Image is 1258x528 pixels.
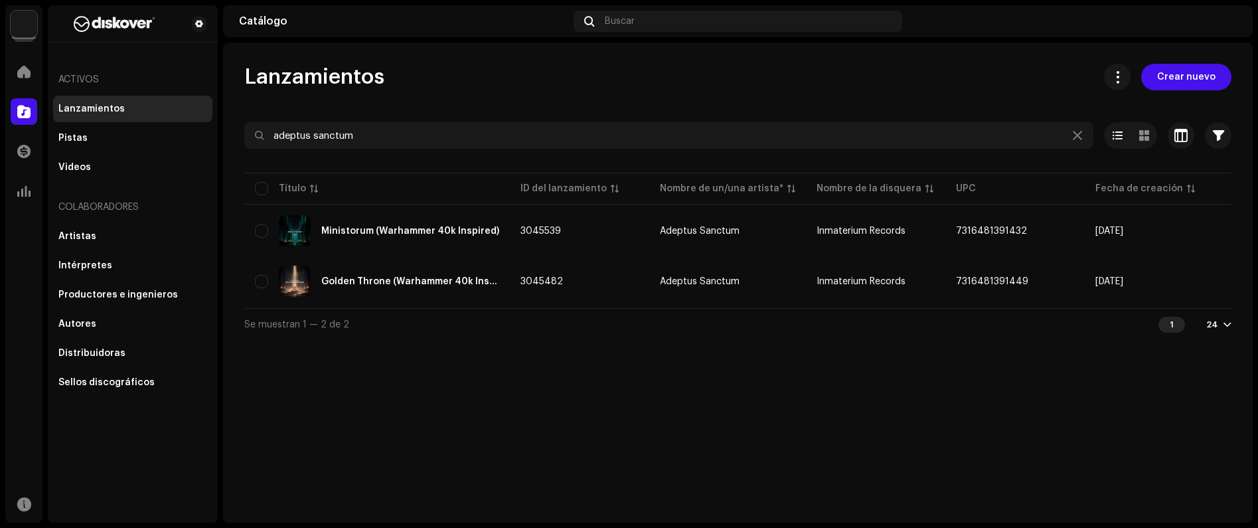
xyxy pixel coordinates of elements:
[53,369,212,396] re-m-nav-item: Sellos discográficos
[660,226,795,236] span: Adeptus Sanctum
[1216,11,1237,32] img: 64330119-7c00-4796-a648-24c9ce22806e
[1158,317,1185,333] div: 1
[58,319,96,329] div: Autores
[53,311,212,337] re-m-nav-item: Autores
[520,277,563,286] span: 3045482
[11,11,37,37] img: 297a105e-aa6c-4183-9ff4-27133c00f2e2
[244,320,349,329] span: Se muestran 1 — 2 de 2
[53,64,212,96] re-a-nav-header: Activos
[605,16,635,27] span: Buscar
[660,277,795,286] span: Adeptus Sanctum
[58,104,125,114] div: Lanzamientos
[244,122,1093,149] input: Buscar
[520,226,561,236] span: 3045539
[53,154,212,181] re-m-nav-item: Videos
[58,348,125,359] div: Distribuidoras
[58,290,178,300] div: Productores e ingenieros
[956,277,1028,286] span: 7316481391449
[660,226,740,236] div: Adeptus Sanctum
[1141,64,1231,90] button: Crear nuevo
[244,64,384,90] span: Lanzamientos
[520,182,607,195] div: ID del lanzamiento
[53,191,212,223] re-a-nav-header: Colaboradores
[1095,226,1123,236] span: 6 oct 2025
[239,16,568,27] div: Catálogo
[321,277,499,286] div: Golden Throne (Warhammer 40k Inspired)
[58,133,88,143] div: Pistas
[956,226,1027,236] span: 7316481391432
[1095,182,1183,195] div: Fecha de creación
[660,182,783,195] div: Nombre de un/una artista*
[1095,277,1123,286] span: 6 oct 2025
[53,223,212,250] re-m-nav-item: Artistas
[279,266,311,298] img: 1814e914-9a6d-42a3-983f-560225372ca7
[58,162,91,173] div: Videos
[58,16,170,32] img: b627a117-4a24-417a-95e9-2d0c90689367
[58,231,96,242] div: Artistas
[817,182,921,195] div: Nombre de la disquera
[53,282,212,308] re-m-nav-item: Productores e ingenieros
[58,377,155,388] div: Sellos discográficos
[53,340,212,367] re-m-nav-item: Distribuidoras
[279,215,311,247] img: 2c1de5df-133d-4c8f-83ed-d5de976c1c40
[817,226,905,236] span: Inmaterium Records
[58,260,112,271] div: Intérpretes
[53,125,212,151] re-m-nav-item: Pistas
[660,277,740,286] div: Adeptus Sanctum
[53,96,212,122] re-m-nav-item: Lanzamientos
[53,252,212,279] re-m-nav-item: Intérpretes
[1206,319,1218,330] div: 24
[1157,64,1216,90] span: Crear nuevo
[321,226,499,236] div: Ministorum (Warhammer 40k Inspired)
[817,277,905,286] span: Inmaterium Records
[279,182,306,195] div: Título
